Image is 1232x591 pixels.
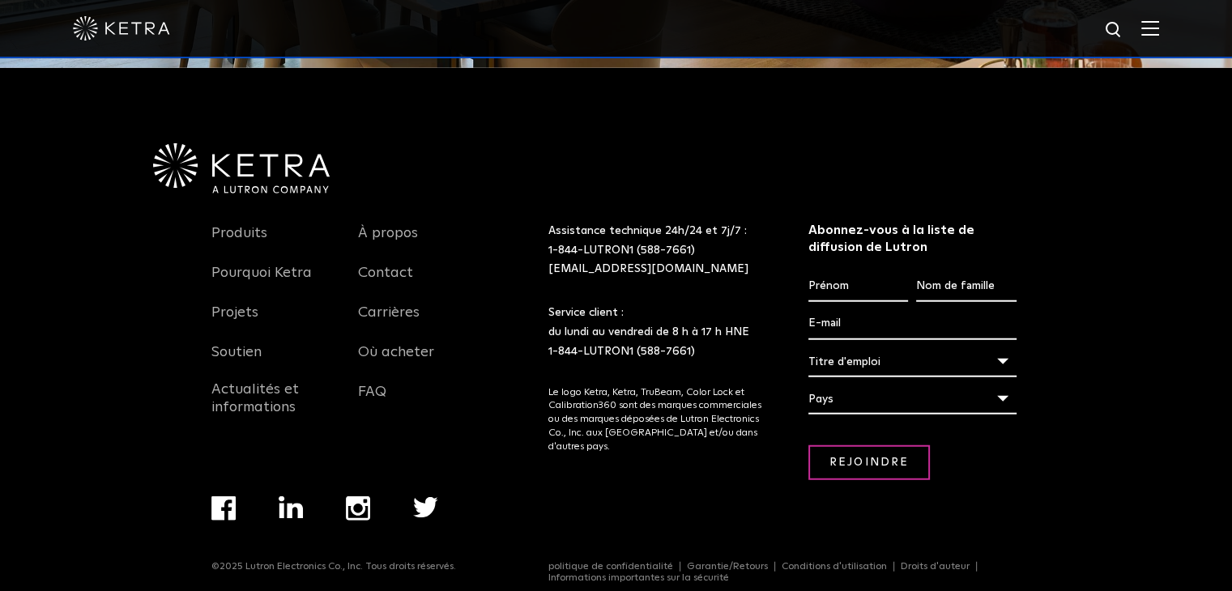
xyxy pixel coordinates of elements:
font: Produits [211,226,267,240]
div: Menu de navigation [358,222,481,420]
font: Assistance technique 24h/24 et 7j/7 : [548,225,747,236]
font: FAQ [358,385,386,399]
img: Instagram [346,496,370,521]
input: Nom de famille [916,271,1016,302]
font: ©2025 Lutron Electronics Co., Inc. Tous droits réservés. [211,562,456,572]
font: Projets [211,305,258,320]
font: Service client : [548,307,624,318]
font: Droits d'auteur [901,562,970,572]
font: Conditions d'utilisation [782,562,887,572]
font: du lundi au vendredi de 8 h à 17 h HNE [548,326,749,338]
font: Où acheter [358,345,434,359]
font: Soutien [211,345,262,359]
font: À propos [358,226,418,240]
font: Pays [808,393,833,405]
font: Carrières [358,305,420,320]
div: Menu de navigation [211,222,335,436]
input: E-mail [808,308,1017,339]
input: Prénom [808,271,908,302]
font: Pourquoi Ketra [211,266,312,280]
img: ketra-logo-2019-blanc [73,16,170,40]
img: LinkedIn [279,496,304,519]
img: Facebook [211,496,236,521]
font: Garantie/Retours [687,562,768,572]
div: Menu de navigation [211,496,481,561]
font: Le logo Ketra, Ketra, TruBeam, Color Lock et Calibration360 sont des marques commerciales ou des ... [548,388,761,452]
input: Rejoindre [808,445,930,480]
font: Actualités et informations [211,382,299,415]
a: 1-844-LUTRON1 (588-7661) [548,244,695,256]
img: Ketra-aLutronCo_Blanc_RGB [153,143,330,193]
font: Contact [358,266,413,280]
img: icône de recherche [1104,20,1124,40]
font: Informations importantes sur la sécurité [548,573,729,583]
img: gazouillement [413,497,438,518]
div: Menu de navigation [548,561,1021,584]
img: Hamburger%20Nav.svg [1141,20,1159,36]
font: politique de confidentialité [548,562,673,572]
font: Abonnez-vous à la liste de diffusion de Lutron [808,223,974,253]
a: 1-844-LUTRON1 (588-7661) [548,346,695,357]
font: Titre d'emploi [808,356,880,368]
a: [EMAIL_ADDRESS][DOMAIN_NAME] [548,263,748,274]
